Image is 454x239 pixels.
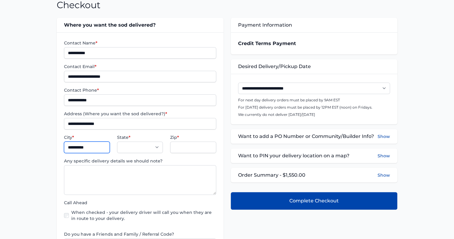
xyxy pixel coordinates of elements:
label: Address (Where you want the sod delivered?) [64,111,216,117]
label: Call Ahead [64,200,216,206]
label: Contact Email [64,64,216,70]
p: For [DATE] delivery orders must be placed by 12PM EST (noon) on Fridays. [238,105,390,110]
strong: Credit Terms Payment [238,41,296,46]
span: Want to PIN your delivery location on a map? [238,152,349,159]
span: Order Summary - $1,550.00 [238,172,305,179]
label: Do you have a Friends and Family / Referral Code? [64,231,216,237]
div: Desired Delivery/Pickup Date [231,59,397,74]
button: Show [378,133,390,140]
label: Contact Name [64,40,216,46]
button: Complete Checkout [231,192,397,210]
span: Want to add a PO Number or Community/Builder Info? [238,133,374,140]
label: When checked - your delivery driver will call you when they are in route to your delivery. [71,209,216,221]
label: Any specific delivery details we should note? [64,158,216,164]
label: City [64,134,110,140]
button: Show [378,172,390,178]
p: For next day delivery orders must be placed by 9AM EST [238,98,390,103]
div: Payment Information [231,18,397,32]
label: Zip [170,134,216,140]
span: Complete Checkout [289,197,339,205]
label: Contact Phone [64,87,216,93]
button: Show [378,152,390,159]
p: We currently do not deliver [DATE]/[DATE] [238,112,390,117]
div: Where you want the sod delivered? [57,18,223,32]
label: State [117,134,163,140]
